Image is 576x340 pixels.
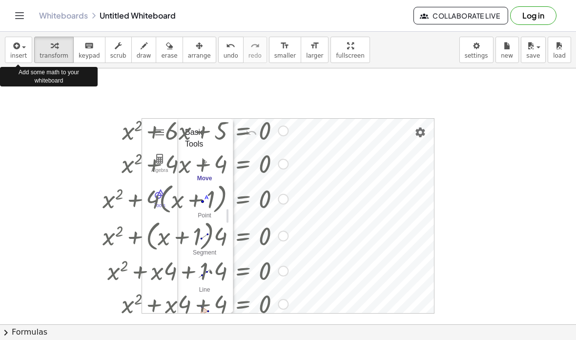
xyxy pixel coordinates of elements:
span: scrub [110,52,126,59]
button: save [521,37,546,63]
button: new [495,37,519,63]
span: draw [137,52,151,59]
i: redo [250,40,260,52]
span: save [526,52,540,59]
button: draw [131,37,157,63]
button: transform [34,37,74,63]
button: redoredo [243,37,267,63]
button: format_sizesmaller [269,37,301,63]
a: Whiteboards [39,11,88,21]
button: erase [156,37,183,63]
span: transform [40,52,68,59]
span: redo [248,52,262,59]
span: new [501,52,513,59]
button: settings [459,37,494,63]
span: arrange [188,52,211,59]
button: scrub [105,37,132,63]
button: Toggle navigation [12,8,27,23]
i: format_size [280,40,289,52]
button: Log in [510,6,556,25]
button: load [548,37,571,63]
span: larger [306,52,323,59]
span: undo [224,52,238,59]
i: undo [226,40,235,52]
button: fullscreen [330,37,370,63]
span: insert [10,52,27,59]
span: smaller [274,52,296,59]
canvas: Graphics View 1 [233,119,434,313]
button: arrange [183,37,216,63]
span: Collaborate Live [422,11,500,20]
button: Settings [411,124,429,141]
span: load [553,52,566,59]
span: keypad [79,52,100,59]
span: erase [161,52,177,59]
span: settings [465,52,488,59]
button: keyboardkeypad [73,37,105,63]
i: keyboard [84,40,94,52]
button: format_sizelarger [301,37,329,63]
button: insert [5,37,32,63]
button: Collaborate Live [413,7,508,24]
span: fullscreen [336,52,364,59]
i: format_size [310,40,319,52]
button: undoundo [218,37,244,63]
